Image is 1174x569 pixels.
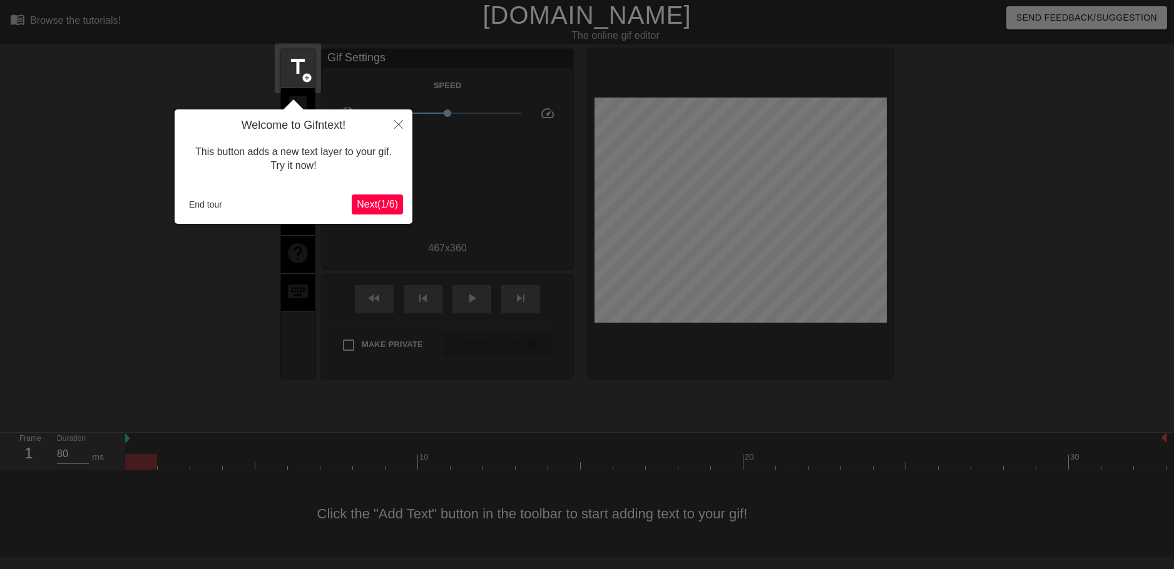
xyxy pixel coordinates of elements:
[184,195,227,214] button: End tour
[184,119,403,133] h4: Welcome to Gifntext!
[385,109,412,138] button: Close
[352,194,403,214] button: Next
[184,133,403,186] div: This button adds a new text layer to your gif. Try it now!
[357,199,398,209] span: Next ( 1 / 6 )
